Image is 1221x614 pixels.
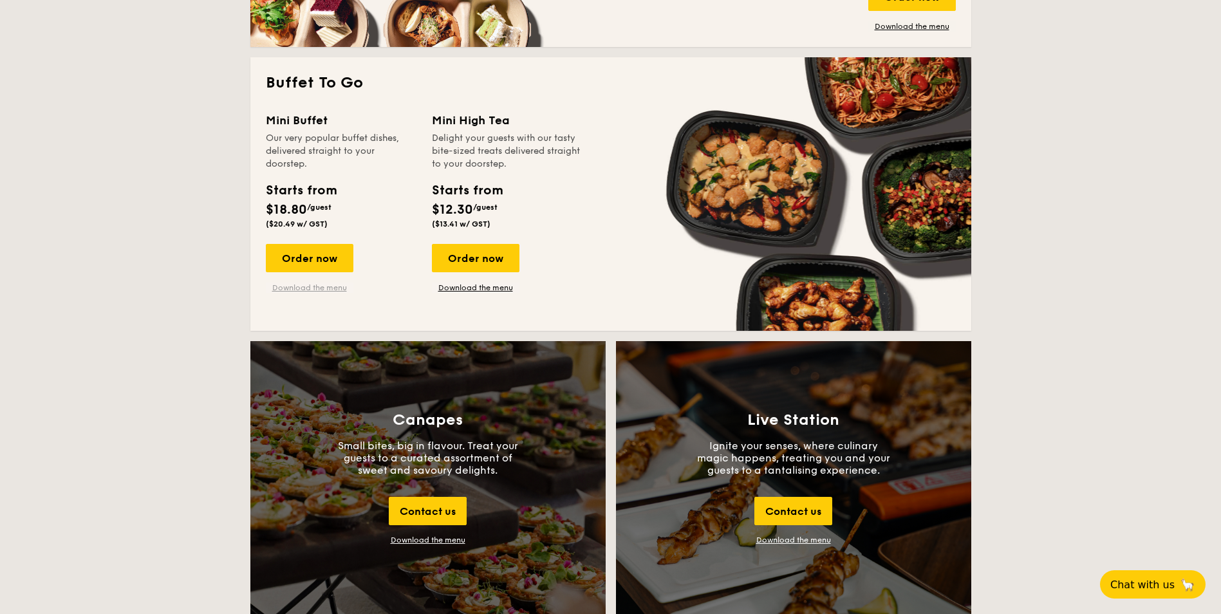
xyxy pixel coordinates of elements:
div: Our very popular buffet dishes, delivered straight to your doorstep. [266,132,416,171]
div: Starts from [266,181,336,200]
p: Ignite your senses, where culinary magic happens, treating you and your guests to a tantalising e... [697,440,890,476]
a: Download the menu [266,283,353,293]
div: Mini Buffet [266,111,416,129]
div: Mini High Tea [432,111,583,129]
h3: Canapes [393,411,463,429]
div: Contact us [389,497,467,525]
a: Download the menu [756,535,831,544]
span: /guest [473,203,498,212]
a: Download the menu [432,283,519,293]
div: Download the menu [391,535,465,544]
div: Contact us [754,497,832,525]
div: Order now [432,244,519,272]
span: $12.30 [432,202,473,218]
span: ($20.49 w/ GST) [266,219,328,228]
span: $18.80 [266,202,307,218]
div: Delight your guests with our tasty bite-sized treats delivered straight to your doorstep. [432,132,583,171]
span: /guest [307,203,331,212]
span: 🦙 [1180,577,1195,592]
span: Chat with us [1110,579,1175,591]
div: Order now [266,244,353,272]
a: Download the menu [868,21,956,32]
p: Small bites, big in flavour. Treat your guests to a curated assortment of sweet and savoury delig... [331,440,525,476]
button: Chat with us🦙 [1100,570,1206,599]
h3: Live Station [747,411,839,429]
span: ($13.41 w/ GST) [432,219,490,228]
h2: Buffet To Go [266,73,956,93]
div: Starts from [432,181,502,200]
